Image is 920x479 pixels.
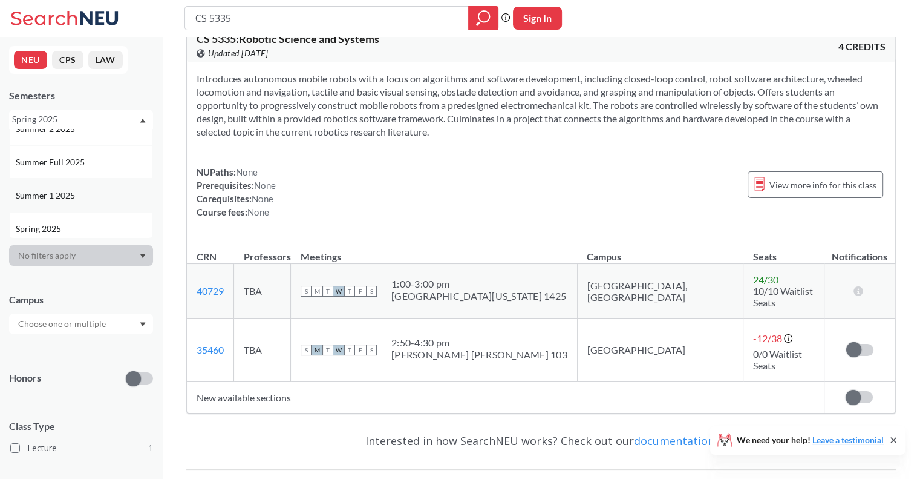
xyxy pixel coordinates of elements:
button: Sign In [513,7,562,30]
span: 1 [148,441,153,455]
div: Interested in how SearchNEU works? Check out our [186,423,896,458]
div: Dropdown arrow [9,314,153,334]
span: F [355,286,366,297]
td: [GEOGRAPHIC_DATA], [GEOGRAPHIC_DATA] [577,264,743,319]
div: 2:50 - 4:30 pm [391,337,567,349]
div: [GEOGRAPHIC_DATA][US_STATE] 1425 [391,290,566,302]
div: Spring 2025Dropdown arrowFall 2025Summer 2 2025Summer Full 2025Summer 1 2025Spring 2025Fall 2024S... [9,110,153,129]
button: CPS [52,51,83,69]
span: None [252,193,273,204]
section: Introduces autonomous mobile robots with a focus on algorithms and software development, includin... [197,72,886,139]
th: Professors [234,238,291,264]
span: -12 / 38 [753,332,782,344]
span: CS 5335 : Robotic Science and Systems [197,32,379,45]
td: [GEOGRAPHIC_DATA] [577,319,743,382]
span: 4 CREDITS [838,40,886,53]
span: S [301,345,312,355]
input: Choose one or multiple [12,317,114,331]
span: 10/10 Waitlist Seats [753,285,813,308]
svg: Dropdown arrow [140,118,146,123]
div: Dropdown arrow [9,245,153,266]
div: Semesters [9,89,153,102]
td: New available sections [187,382,824,414]
span: We need your help! [737,436,884,444]
a: Leave a testimonial [812,435,884,445]
svg: Dropdown arrow [140,322,146,327]
span: Spring 2025 [16,222,64,236]
svg: Dropdown arrow [140,254,146,259]
span: View more info for this class [769,177,876,193]
span: T [322,286,333,297]
label: Lecture [10,440,153,456]
a: 40729 [197,285,224,297]
span: Summer 1 2025 [16,189,77,202]
span: S [366,286,377,297]
span: None [247,206,269,217]
th: Campus [577,238,743,264]
th: Notifications [824,238,895,264]
div: magnifying glass [468,6,498,30]
button: LAW [88,51,123,69]
span: T [322,345,333,355]
div: Campus [9,293,153,306]
th: Meetings [291,238,578,264]
span: None [254,180,276,191]
div: Spring 2025 [12,113,139,126]
div: 1:00 - 3:00 pm [391,278,566,290]
span: 0/0 Waitlist Seats [753,348,802,371]
a: 35460 [197,344,224,355]
td: TBA [234,264,291,319]
div: CRN [197,250,217,263]
div: [PERSON_NAME] [PERSON_NAME] 103 [391,349,567,361]
th: Seats [743,238,824,264]
a: documentation! [634,434,717,448]
span: T [344,345,355,355]
svg: magnifying glass [476,10,491,27]
span: M [312,286,322,297]
span: Summer 2 2025 [16,122,77,136]
span: Summer Full 2025 [16,156,87,169]
span: None [236,167,258,177]
span: W [333,345,344,355]
span: Class Type [9,420,153,433]
span: T [344,286,355,297]
span: M [312,345,322,355]
span: 24 / 30 [753,274,778,285]
div: NUPaths: Prerequisites: Corequisites: Course fees: [197,165,276,219]
input: Class, professor, course number, "phrase" [194,8,460,28]
button: NEU [14,51,47,69]
td: TBA [234,319,291,382]
span: W [333,286,344,297]
span: F [355,345,366,355]
span: Updated [DATE] [208,47,268,60]
span: S [366,345,377,355]
p: Honors [9,371,41,385]
span: S [301,286,312,297]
